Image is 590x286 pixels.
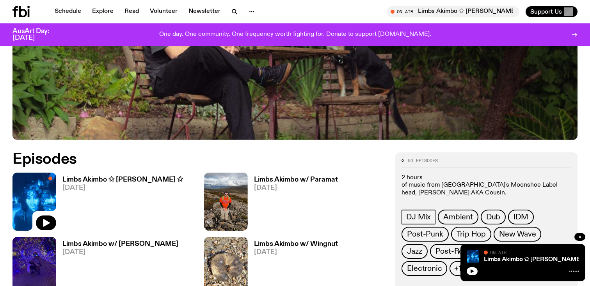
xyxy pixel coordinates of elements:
[12,152,386,166] h2: Episodes
[56,177,183,231] a: Limbs Akimbo ✩ [PERSON_NAME] ✩[DATE]
[530,8,562,15] span: Support Us
[248,177,338,231] a: Limbs Akimbo w/ Paramat[DATE]
[402,244,427,259] a: Jazz
[50,6,86,17] a: Schedule
[406,213,431,221] span: DJ Mix
[454,264,461,273] span: +1
[62,249,178,256] span: [DATE]
[450,261,466,276] button: +1
[254,249,338,256] span: [DATE]
[62,177,183,183] h3: Limbs Akimbo ✩ [PERSON_NAME] ✩
[254,177,338,183] h3: Limbs Akimbo w/ Paramat
[402,210,435,224] a: DJ Mix
[407,230,443,238] span: Post-Punk
[407,264,442,273] span: Electronic
[387,6,519,17] button: On AirLimbs Akimbo ✩ [PERSON_NAME] ✩
[499,230,536,238] span: New Wave
[120,6,144,17] a: Read
[254,241,338,247] h3: Limbs Akimbo w/ Wingnut
[430,244,477,259] a: Post-Rock
[402,227,448,242] a: Post-Punk
[438,210,478,224] a: Ambient
[526,6,578,17] button: Support Us
[254,185,338,191] span: [DATE]
[514,213,528,221] span: IDM
[457,230,486,238] span: Trip Hop
[508,210,533,224] a: IDM
[402,174,571,197] p: 2 hours of music from [GEOGRAPHIC_DATA]'s Moonshoe Label head, [PERSON_NAME] AKA Cousin.
[484,256,588,263] a: Limbs Akimbo ✩ [PERSON_NAME] ✩
[443,213,473,221] span: Ambient
[62,185,183,191] span: [DATE]
[145,6,182,17] a: Volunteer
[494,227,541,242] a: New Wave
[481,210,506,224] a: Dub
[490,250,506,255] span: On Air
[408,159,438,163] span: 93 episodes
[159,31,431,38] p: One day. One community. One frequency worth fighting for. Donate to support [DOMAIN_NAME].
[435,247,471,256] span: Post-Rock
[12,28,62,41] h3: AusArt Day: [DATE]
[407,247,422,256] span: Jazz
[184,6,225,17] a: Newsletter
[451,227,491,242] a: Trip Hop
[486,213,500,221] span: Dub
[402,261,447,276] a: Electronic
[87,6,118,17] a: Explore
[62,241,178,247] h3: Limbs Akimbo w/ [PERSON_NAME]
